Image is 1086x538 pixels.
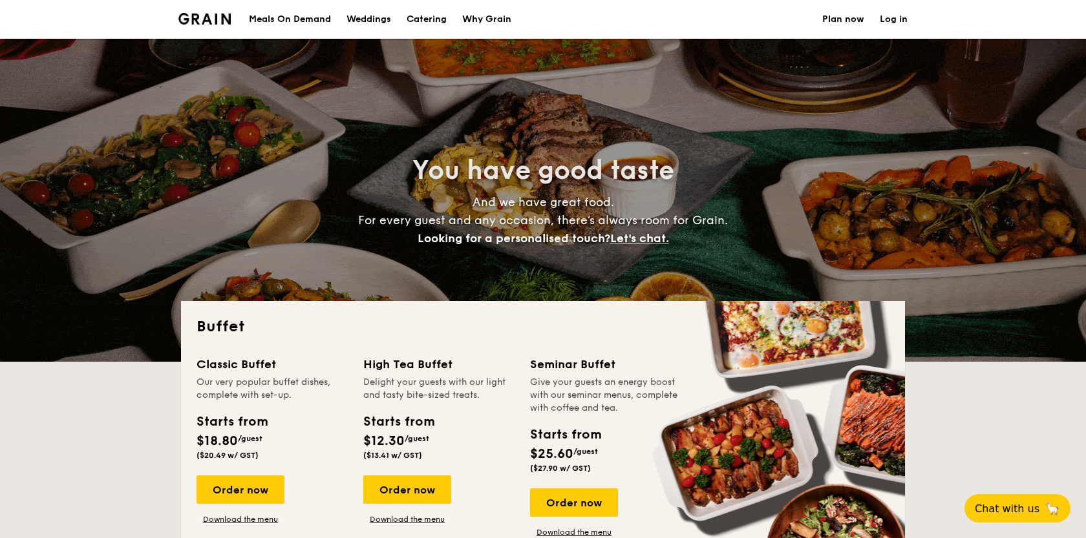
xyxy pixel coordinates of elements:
[238,434,262,443] span: /guest
[530,355,681,373] div: Seminar Buffet
[610,231,669,245] span: Let's chat.
[530,425,601,444] div: Starts from
[530,376,681,415] div: Give your guests an energy boost with our seminar menus, complete with coffee and tea.
[975,502,1039,515] span: Chat with us
[363,475,451,504] div: Order now
[1045,501,1060,516] span: 🦙
[197,514,284,524] a: Download the menu
[363,433,405,449] span: $12.30
[178,13,231,25] a: Logotype
[964,494,1070,522] button: Chat with us🦙
[530,446,573,462] span: $25.60
[197,475,284,504] div: Order now
[530,464,591,473] span: ($27.90 w/ GST)
[197,316,889,337] h2: Buffet
[530,488,618,517] div: Order now
[363,514,451,524] a: Download the menu
[363,412,434,431] div: Starts from
[178,13,231,25] img: Grain
[197,451,259,460] span: ($20.49 w/ GST)
[363,376,515,402] div: Delight your guests with our light and tasty bite-sized treats.
[197,412,267,431] div: Starts from
[197,433,238,449] span: $18.80
[573,447,598,456] span: /guest
[197,355,348,373] div: Classic Buffet
[405,434,429,443] span: /guest
[530,527,618,537] a: Download the menu
[363,451,422,460] span: ($13.41 w/ GST)
[197,376,348,402] div: Our very popular buffet dishes, complete with set-up.
[363,355,515,373] div: High Tea Buffet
